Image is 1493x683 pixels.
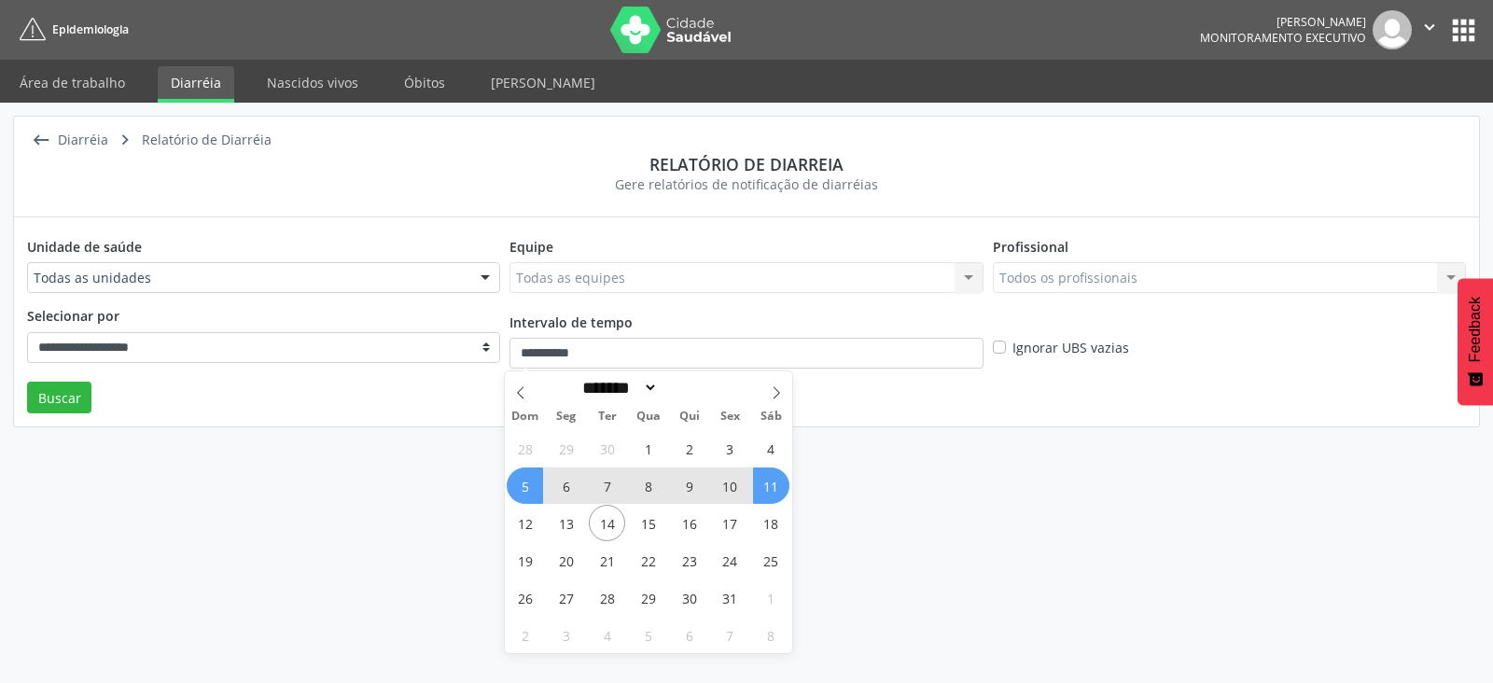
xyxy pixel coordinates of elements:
[1373,10,1412,49] img: img
[507,617,543,653] span: Novembro 2, 2025
[27,382,91,413] button: Buscar
[52,21,129,37] span: Epidemiologia
[630,467,666,504] span: Outubro 8, 2025
[671,430,707,467] span: Outubro 2, 2025
[138,127,274,154] div: Relatório de Diarréia
[1447,14,1480,47] button: apps
[753,617,789,653] span: Novembro 8, 2025
[589,430,625,467] span: Setembro 30, 2025
[507,505,543,541] span: Outubro 12, 2025
[158,66,234,103] a: Diarréia
[254,66,371,99] a: Nascidos vivos
[478,66,608,99] a: [PERSON_NAME]
[712,467,748,504] span: Outubro 10, 2025
[630,505,666,541] span: Outubro 15, 2025
[589,505,625,541] span: Outubro 14, 2025
[27,306,500,331] legend: Selecionar por
[712,505,748,541] span: Outubro 17, 2025
[1200,14,1366,30] div: [PERSON_NAME]
[671,617,707,653] span: Novembro 6, 2025
[993,230,1068,262] label: Profissional
[505,411,546,423] span: Dom
[577,378,659,397] select: Month
[630,617,666,653] span: Novembro 5, 2025
[548,579,584,616] span: Outubro 27, 2025
[507,467,543,504] span: Outubro 5, 2025
[658,378,719,397] input: Year
[712,430,748,467] span: Outubro 3, 2025
[628,411,669,423] span: Qua
[671,467,707,504] span: Outubro 9, 2025
[630,579,666,616] span: Outubro 29, 2025
[753,430,789,467] span: Outubro 4, 2025
[1458,278,1493,405] button: Feedback - Mostrar pesquisa
[391,66,458,99] a: Óbitos
[753,542,789,578] span: Outubro 25, 2025
[507,579,543,616] span: Outubro 26, 2025
[507,430,543,467] span: Setembro 28, 2025
[13,14,129,45] a: Epidemiologia
[589,617,625,653] span: Novembro 4, 2025
[1012,338,1129,357] label: Ignorar UBS vazias
[111,127,138,154] i: 
[34,269,462,287] span: Todas as unidades
[1412,10,1447,49] button: 
[712,542,748,578] span: Outubro 24, 2025
[753,467,789,504] span: Outubro 11, 2025
[548,505,584,541] span: Outubro 13, 2025
[753,505,789,541] span: Outubro 18, 2025
[27,127,54,154] i: 
[751,411,792,423] span: Sáb
[710,411,751,423] span: Sex
[27,127,111,154] a:  Diarréia
[630,542,666,578] span: Outubro 22, 2025
[753,579,789,616] span: Novembro 1, 2025
[712,579,748,616] span: Outubro 31, 2025
[7,66,138,99] a: Área de trabalho
[546,411,587,423] span: Seg
[548,430,584,467] span: Setembro 29, 2025
[630,430,666,467] span: Outubro 1, 2025
[1419,17,1440,37] i: 
[587,411,628,423] span: Ter
[507,542,543,578] span: Outubro 19, 2025
[27,174,1466,194] div: Gere relatórios de notificação de diarréias
[1200,30,1366,46] span: Monitoramento Executivo
[111,127,274,154] a:  Relatório de Diarréia
[27,154,1466,174] div: Relatório de diarreia
[671,505,707,541] span: Outubro 16, 2025
[589,579,625,616] span: Outubro 28, 2025
[548,542,584,578] span: Outubro 20, 2025
[671,579,707,616] span: Outubro 30, 2025
[548,617,584,653] span: Novembro 3, 2025
[509,230,553,262] label: Equipe
[669,411,710,423] span: Qui
[712,617,748,653] span: Novembro 7, 2025
[509,306,633,338] label: Intervalo de tempo
[589,467,625,504] span: Outubro 7, 2025
[589,542,625,578] span: Outubro 21, 2025
[1467,297,1484,362] span: Feedback
[54,127,111,154] div: Diarréia
[548,467,584,504] span: Outubro 6, 2025
[27,230,142,262] label: Unidade de saúde
[671,542,707,578] span: Outubro 23, 2025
